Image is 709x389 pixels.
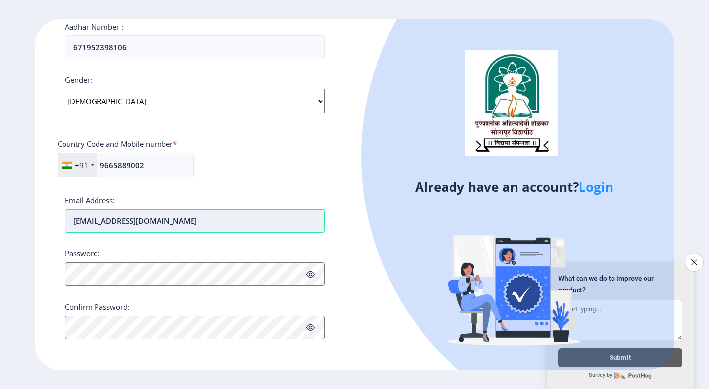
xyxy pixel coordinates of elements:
[65,302,129,312] label: Confirm Password:
[579,178,613,196] a: Login
[65,248,100,258] label: Password:
[65,22,123,32] label: Aadhar Number :
[58,153,97,177] div: India (भारत): +91
[58,153,194,177] input: Mobile No
[65,35,325,59] input: Aadhar Number
[362,179,666,195] h4: Already have an account?
[465,50,558,155] img: logo
[75,160,88,170] div: +91
[428,198,600,370] img: Verified-rafiki.svg
[65,209,325,233] input: Email address
[58,139,177,149] label: Country Code and Mobile number
[65,75,92,85] label: Gender:
[65,195,115,205] label: Email Address:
